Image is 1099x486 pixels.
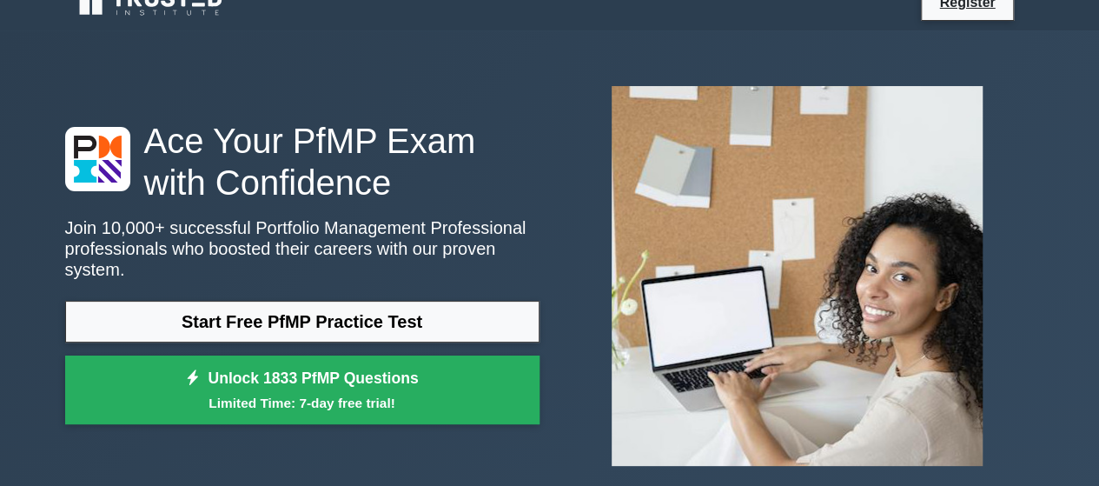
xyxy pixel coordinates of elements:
a: Unlock 1833 PfMP QuestionsLimited Time: 7-day free trial! [65,356,540,425]
h1: Ace Your PfMP Exam with Confidence [65,120,540,203]
p: Join 10,000+ successful Portfolio Management Professional professionals who boosted their careers... [65,217,540,280]
a: Start Free PfMP Practice Test [65,301,540,343]
small: Limited Time: 7-day free trial! [87,393,518,413]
